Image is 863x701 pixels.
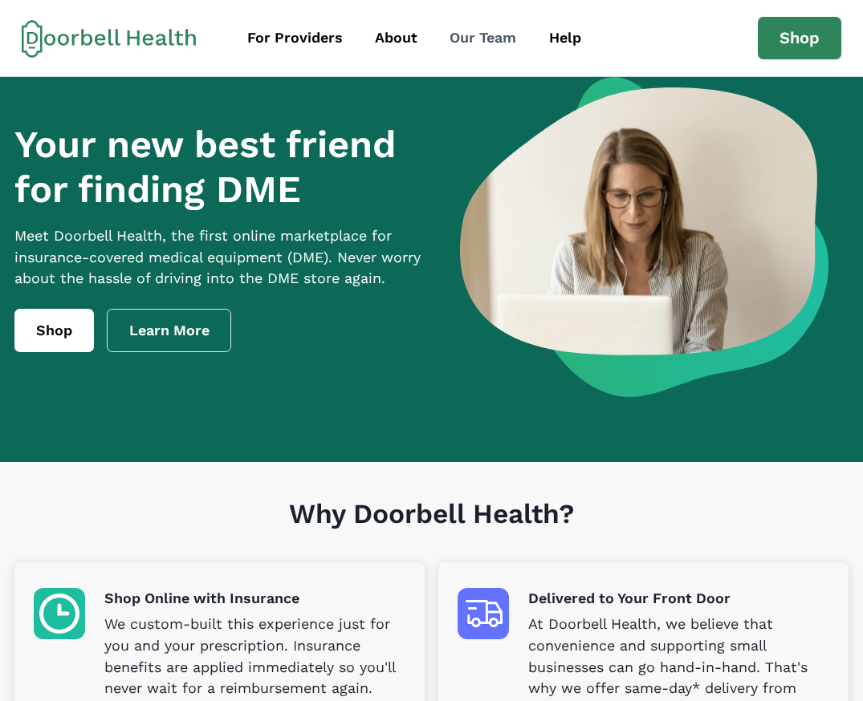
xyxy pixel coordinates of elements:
p: Meet Doorbell Health, the first online marketplace for insurance-covered medical equipment (DME).... [14,225,422,290]
a: Help [535,20,596,56]
img: Delivered to Your Front Door icon [458,588,509,639]
div: About [375,27,417,49]
div: Help [549,27,581,49]
a: Learn More [107,309,232,352]
a: About [360,20,432,56]
img: a woman looking at a computer [460,77,828,397]
div: Our Team [450,27,516,49]
h1: Why Doorbell Health? [14,498,849,563]
h1: Your new best friend for finding DME [14,122,422,213]
a: Shop [758,17,841,60]
p: Delivered to Your Front Door [528,588,829,610]
p: Shop Online with Insurance [104,588,405,610]
a: For Providers [233,20,357,56]
img: Shop Online with Insurance icon [34,588,85,639]
div: For Providers [247,27,343,49]
a: Shop [14,309,94,352]
p: We custom-built this experience just for you and your prescription. Insurance benefits are applie... [104,614,405,700]
a: Our Team [435,20,531,56]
